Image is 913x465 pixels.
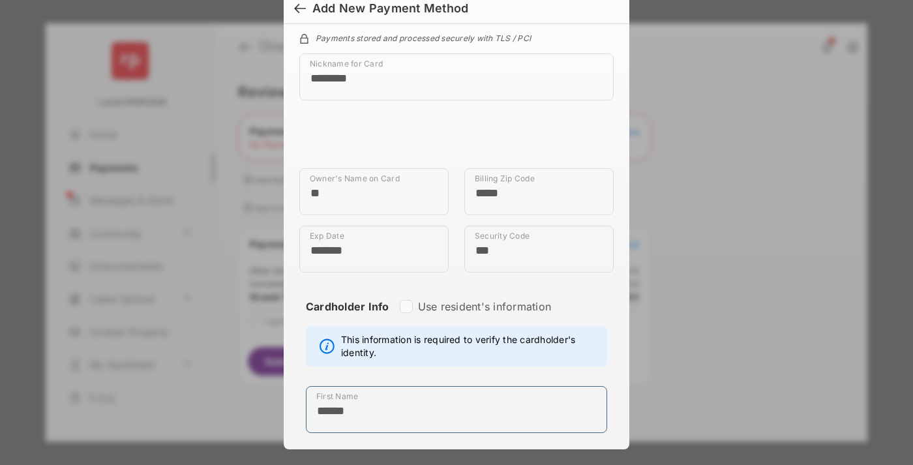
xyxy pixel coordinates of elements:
[306,300,389,337] strong: Cardholder Info
[299,111,614,168] iframe: Credit card field
[299,31,614,43] div: Payments stored and processed securely with TLS / PCI
[312,1,468,16] div: Add New Payment Method
[418,300,551,313] label: Use resident's information
[341,333,600,359] span: This information is required to verify the cardholder's identity.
